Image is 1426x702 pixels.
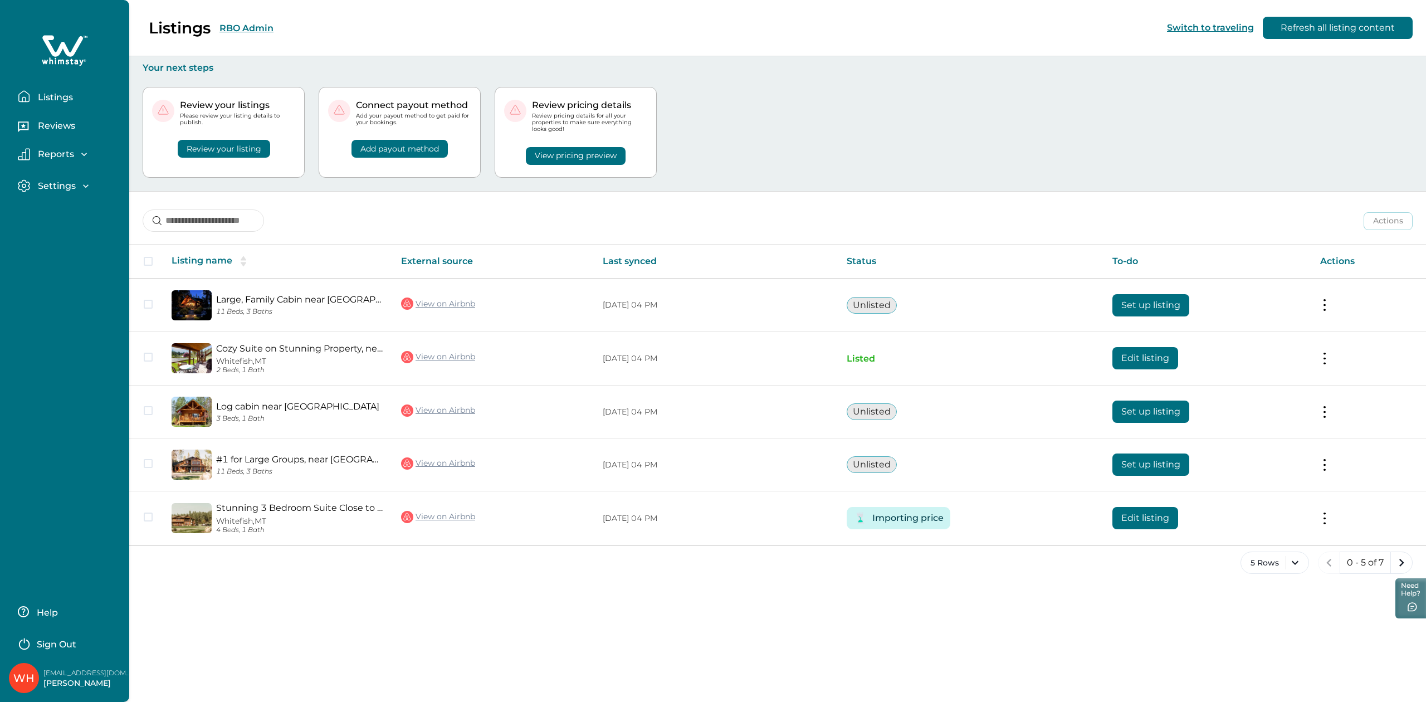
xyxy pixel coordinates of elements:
a: Large, Family Cabin near [GEOGRAPHIC_DATA] [216,294,383,305]
th: Last synced [594,245,838,279]
button: Actions [1364,212,1413,230]
p: Add your payout method to get paid for your bookings. [356,113,471,126]
img: propertyImage_Log cabin near Glacier National Park [172,397,212,427]
button: Help [18,601,116,623]
button: Unlisted [847,297,897,314]
button: Reports [18,148,120,160]
div: Whimstay Host [13,665,35,691]
p: Whitefish, MT [216,357,383,366]
p: Review pricing details for all your properties to make sure everything looks good! [532,113,647,133]
a: View on Airbnb [401,456,475,471]
p: [DATE] 04 PM [603,300,829,311]
button: RBO Admin [219,23,274,33]
th: Actions [1311,245,1426,279]
p: Listed [847,353,1095,364]
button: 5 Rows [1241,552,1309,574]
button: Set up listing [1112,401,1189,423]
th: Status [838,245,1104,279]
button: Add payout method [351,140,448,158]
a: Cozy Suite on Stunning Property, near GNP [216,343,383,354]
p: [PERSON_NAME] [43,678,133,689]
button: Unlisted [847,456,897,473]
img: propertyImage_Large, Family Cabin near Glacier National Park [172,290,212,320]
p: Listings [35,92,73,103]
p: Listings [149,18,211,37]
th: External source [392,245,594,279]
button: Set up listing [1112,294,1189,316]
p: [DATE] 04 PM [603,513,829,524]
p: [DATE] 04 PM [603,407,829,418]
p: 3 Beds, 1 Bath [216,415,383,423]
p: Connect payout method [356,100,471,111]
p: Sign Out [37,639,76,650]
a: View on Airbnb [401,403,475,418]
a: View on Airbnb [401,296,475,311]
button: Switch to traveling [1167,22,1254,33]
p: [DATE] 04 PM [603,353,829,364]
button: Review your listing [178,140,270,158]
p: [DATE] 04 PM [603,460,829,471]
p: 0 - 5 of 7 [1347,557,1384,568]
img: propertyImage_Cozy Suite on Stunning Property, near GNP [172,343,212,373]
button: 0 - 5 of 7 [1340,552,1391,574]
a: Log cabin near [GEOGRAPHIC_DATA] [216,401,383,412]
button: Reviews [18,116,120,139]
p: Your next steps [143,62,1413,74]
p: Settings [35,181,76,192]
p: [EMAIL_ADDRESS][DOMAIN_NAME] [43,667,133,679]
p: 11 Beds, 3 Baths [216,467,383,476]
button: previous page [1318,552,1340,574]
button: Edit listing [1112,347,1178,369]
button: Edit listing [1112,507,1178,529]
a: Stunning 3 Bedroom Suite Close to GNP [216,503,383,513]
button: next page [1390,552,1413,574]
a: View on Airbnb [401,510,475,524]
p: Review your listings [180,100,295,111]
p: Reviews [35,120,75,131]
p: Help [33,607,58,618]
th: To-do [1103,245,1311,279]
p: Review pricing details [532,100,647,111]
p: Whitefish, MT [216,516,383,526]
button: Sign Out [18,632,116,654]
button: Settings [18,179,120,192]
button: View pricing preview [526,147,626,165]
p: Please review your listing details to publish. [180,113,295,126]
p: 2 Beds, 1 Bath [216,366,383,374]
img: propertyImage_Stunning 3 Bedroom Suite Close to GNP [172,503,212,533]
img: propertyImage_#1 for Large Groups, near Glacier National Park [172,450,212,480]
button: Unlisted [847,403,897,420]
p: 11 Beds, 3 Baths [216,308,383,316]
button: Refresh all listing content [1263,17,1413,39]
button: Set up listing [1112,454,1189,476]
a: #1 for Large Groups, near [GEOGRAPHIC_DATA] [216,454,383,465]
img: Timer [853,511,867,525]
button: sorting [232,256,255,267]
p: 4 Beds, 1 Bath [216,526,383,534]
a: View on Airbnb [401,350,475,364]
button: Listings [18,85,120,108]
th: Listing name [163,245,392,279]
button: Importing price [872,507,944,529]
p: Reports [35,149,74,160]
